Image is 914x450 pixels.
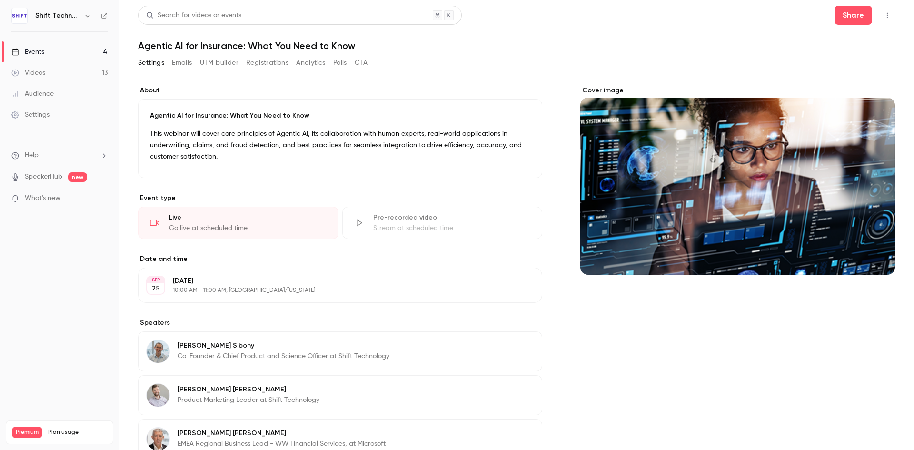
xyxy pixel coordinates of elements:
[11,89,54,99] div: Audience
[35,11,80,20] h6: Shift Technology
[147,277,164,283] div: SEP
[12,427,42,438] span: Premium
[138,207,338,239] div: LiveGo live at scheduled time
[178,439,386,449] p: EMEA Regional Business Lead - WW Financial Services, at Microsoft
[150,128,530,162] p: This webinar will cover core principles of Agentic AI, its collaboration with human experts, real...
[333,55,347,70] button: Polls
[147,340,169,363] img: Eric Sibony
[138,318,542,328] label: Speakers
[138,254,542,264] label: Date and time
[173,276,492,286] p: [DATE]
[178,395,319,405] p: Product Marketing Leader at Shift Technology
[152,284,159,293] p: 25
[11,150,108,160] li: help-dropdown-opener
[355,55,368,70] button: CTA
[373,213,531,222] div: Pre-recorded video
[178,351,389,361] p: Co-Founder & Chief Product and Science Officer at Shift Technology
[169,213,327,222] div: Live
[11,110,50,120] div: Settings
[169,223,327,233] div: Go live at scheduled time
[25,193,60,203] span: What's new
[580,86,895,95] label: Cover image
[342,207,543,239] div: Pre-recorded videoStream at scheduled time
[246,55,288,70] button: Registrations
[373,223,531,233] div: Stream at scheduled time
[200,55,238,70] button: UTM builder
[48,429,107,436] span: Plan usage
[25,150,39,160] span: Help
[11,47,44,57] div: Events
[138,55,164,70] button: Settings
[138,86,542,95] label: About
[835,6,872,25] button: Share
[178,341,389,350] p: [PERSON_NAME] Sibony
[296,55,326,70] button: Analytics
[173,287,492,294] p: 10:00 AM - 11:00 AM, [GEOGRAPHIC_DATA]/[US_STATE]
[96,194,108,203] iframe: Noticeable Trigger
[172,55,192,70] button: Emails
[138,193,542,203] p: Event type
[68,172,87,182] span: new
[580,86,895,275] section: Cover image
[138,331,542,371] div: Eric Sibony[PERSON_NAME] SibonyCo-Founder & Chief Product and Science Officer at Shift Technology
[12,8,27,23] img: Shift Technology
[146,10,241,20] div: Search for videos or events
[25,172,62,182] a: SpeakerHub
[150,111,530,120] p: Agentic AI for Insurance: What You Need to Know
[178,429,386,438] p: [PERSON_NAME] [PERSON_NAME]
[11,68,45,78] div: Videos
[138,40,895,51] h1: Agentic AI for Insurance: What You Need to Know
[147,384,169,407] img: Grady Behrens
[178,385,319,394] p: [PERSON_NAME] [PERSON_NAME]
[138,375,542,415] div: Grady Behrens[PERSON_NAME] [PERSON_NAME]Product Marketing Leader at Shift Technology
